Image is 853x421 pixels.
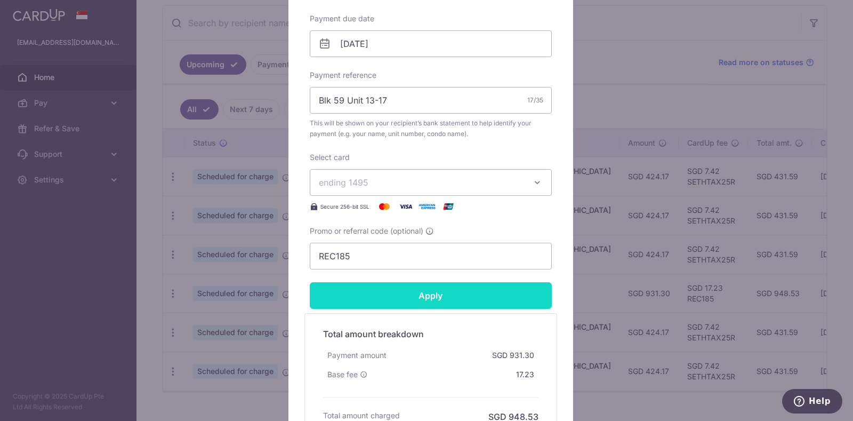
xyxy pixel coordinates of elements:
[416,200,438,213] img: American Express
[395,200,416,213] img: Visa
[310,169,552,196] button: ending 1495
[310,118,552,139] span: This will be shown on your recipient’s bank statement to help identify your payment (e.g. your na...
[374,200,395,213] img: Mastercard
[310,30,552,57] input: DD / MM / YYYY
[527,95,543,106] div: 17/35
[512,365,538,384] div: 17.23
[310,70,376,81] label: Payment reference
[323,410,400,421] h6: Total amount charged
[327,369,358,380] span: Base fee
[320,202,369,211] span: Secure 256-bit SSL
[310,152,350,163] label: Select card
[438,200,459,213] img: UnionPay
[310,226,423,236] span: Promo or referral code (optional)
[319,177,368,188] span: ending 1495
[323,346,391,365] div: Payment amount
[310,13,374,24] label: Payment due date
[323,328,538,340] h5: Total amount breakdown
[782,389,842,416] iframe: Opens a widget where you can find more information
[488,346,538,365] div: SGD 931.30
[310,282,552,309] input: Apply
